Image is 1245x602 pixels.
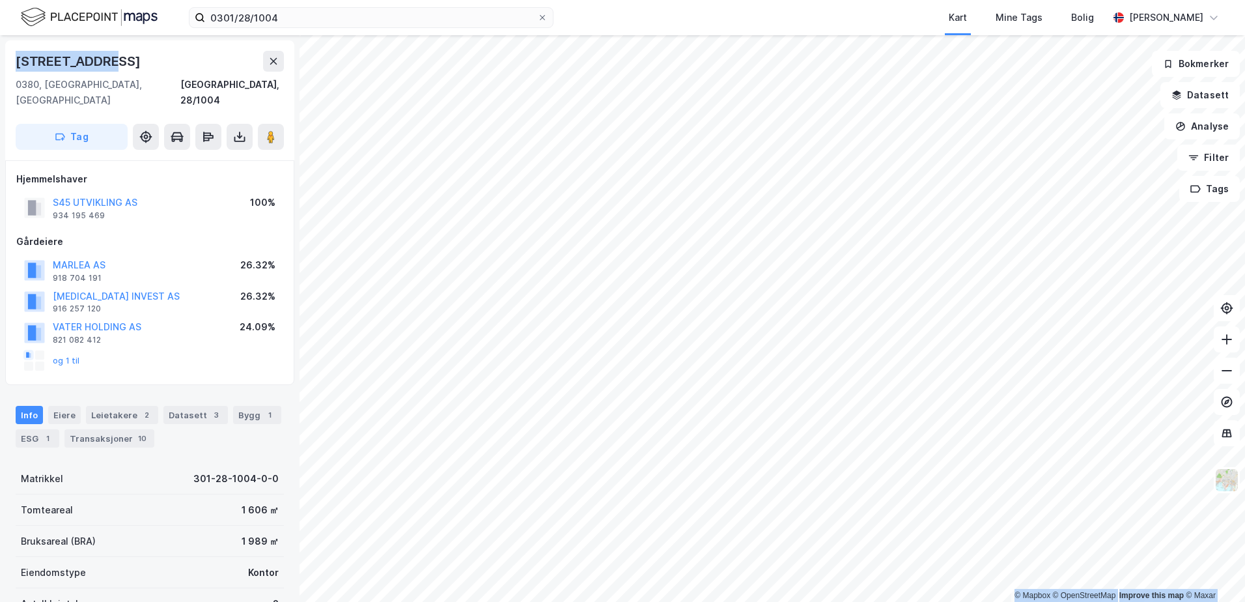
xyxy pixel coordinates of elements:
[242,534,279,549] div: 1 989 ㎡
[180,77,284,108] div: [GEOGRAPHIC_DATA], 28/1004
[1071,10,1094,25] div: Bolig
[1053,591,1116,600] a: OpenStreetMap
[41,432,54,445] div: 1
[1164,113,1240,139] button: Analyse
[16,234,283,250] div: Gårdeiere
[949,10,967,25] div: Kart
[242,502,279,518] div: 1 606 ㎡
[233,406,281,424] div: Bygg
[1180,539,1245,602] iframe: Chat Widget
[996,10,1042,25] div: Mine Tags
[1152,51,1240,77] button: Bokmerker
[250,195,275,210] div: 100%
[48,406,81,424] div: Eiere
[53,273,102,283] div: 918 704 191
[1179,176,1240,202] button: Tags
[16,51,143,72] div: [STREET_ADDRESS]
[21,565,86,580] div: Eiendomstype
[1119,591,1184,600] a: Improve this map
[16,429,59,448] div: ESG
[205,8,537,27] input: Søk på adresse, matrikkel, gårdeiere, leietakere eller personer
[240,257,275,273] div: 26.32%
[248,565,279,580] div: Kontor
[1177,145,1240,171] button: Filter
[16,124,128,150] button: Tag
[1014,591,1050,600] a: Mapbox
[21,534,96,549] div: Bruksareal (BRA)
[210,408,223,422] div: 3
[64,429,154,448] div: Transaksjoner
[53,210,105,221] div: 934 195 469
[21,471,63,487] div: Matrikkel
[193,471,279,487] div: 301-28-1004-0-0
[240,289,275,304] div: 26.32%
[135,432,149,445] div: 10
[53,304,101,314] div: 916 257 120
[16,406,43,424] div: Info
[16,171,283,187] div: Hjemmelshaver
[21,6,158,29] img: logo.f888ab2527a4732fd821a326f86c7f29.svg
[1129,10,1203,25] div: [PERSON_NAME]
[16,77,180,108] div: 0380, [GEOGRAPHIC_DATA], [GEOGRAPHIC_DATA]
[140,408,153,422] div: 2
[86,406,158,424] div: Leietakere
[163,406,228,424] div: Datasett
[240,319,275,335] div: 24.09%
[53,335,101,345] div: 821 082 412
[263,408,276,422] div: 1
[21,502,73,518] div: Tomteareal
[1214,468,1239,493] img: Z
[1160,82,1240,108] button: Datasett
